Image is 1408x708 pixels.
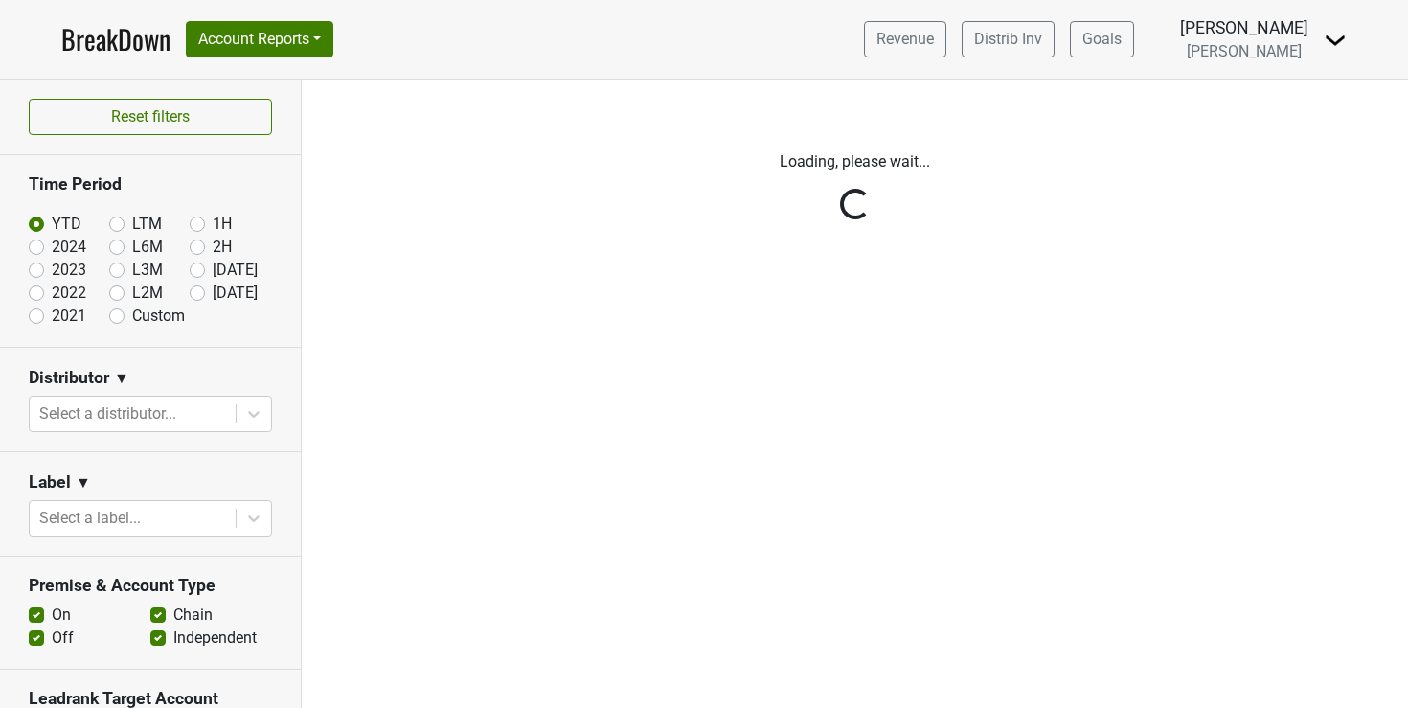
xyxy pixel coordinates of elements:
span: [PERSON_NAME] [1187,42,1302,60]
a: BreakDown [61,19,170,59]
a: Revenue [864,21,946,57]
p: Loading, please wait... [324,150,1387,173]
div: [PERSON_NAME] [1180,15,1308,40]
a: Goals [1070,21,1134,57]
a: Distrib Inv [962,21,1055,57]
img: Dropdown Menu [1324,29,1347,52]
button: Account Reports [186,21,333,57]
